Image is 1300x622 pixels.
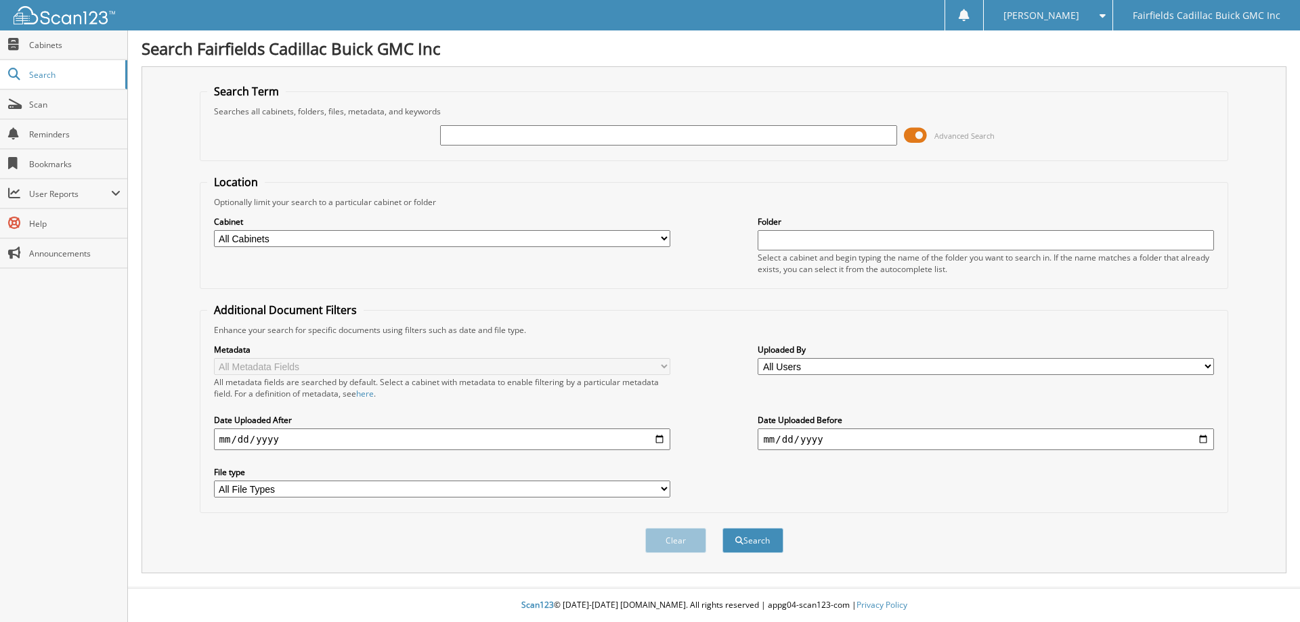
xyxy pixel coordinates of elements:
[758,216,1214,227] label: Folder
[207,175,265,190] legend: Location
[934,131,995,141] span: Advanced Search
[1003,12,1079,20] span: [PERSON_NAME]
[214,216,670,227] label: Cabinet
[722,528,783,553] button: Search
[207,196,1221,208] div: Optionally limit your search to a particular cabinet or folder
[207,303,364,317] legend: Additional Document Filters
[207,324,1221,336] div: Enhance your search for specific documents using filters such as date and file type.
[1232,557,1300,622] iframe: Chat Widget
[521,599,554,610] span: Scan123
[645,528,706,553] button: Clear
[14,6,115,24] img: scan123-logo-white.svg
[207,84,286,99] legend: Search Term
[1133,12,1280,20] span: Fairfields Cadillac Buick GMC Inc
[29,218,121,229] span: Help
[29,39,121,51] span: Cabinets
[214,466,670,478] label: File type
[214,414,670,426] label: Date Uploaded After
[207,106,1221,117] div: Searches all cabinets, folders, files, metadata, and keywords
[214,344,670,355] label: Metadata
[758,414,1214,426] label: Date Uploaded Before
[29,69,118,81] span: Search
[758,428,1214,450] input: end
[29,188,111,200] span: User Reports
[758,252,1214,275] div: Select a cabinet and begin typing the name of the folder you want to search in. If the name match...
[214,376,670,399] div: All metadata fields are searched by default. Select a cabinet with metadata to enable filtering b...
[29,158,121,170] span: Bookmarks
[857,599,907,610] a: Privacy Policy
[214,428,670,450] input: start
[142,37,1286,60] h1: Search Fairfields Cadillac Buick GMC Inc
[29,129,121,140] span: Reminders
[356,388,374,399] a: here
[128,589,1300,622] div: © [DATE]-[DATE] [DOMAIN_NAME]. All rights reserved | appg04-scan123-com |
[29,248,121,259] span: Announcements
[758,344,1214,355] label: Uploaded By
[29,99,121,110] span: Scan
